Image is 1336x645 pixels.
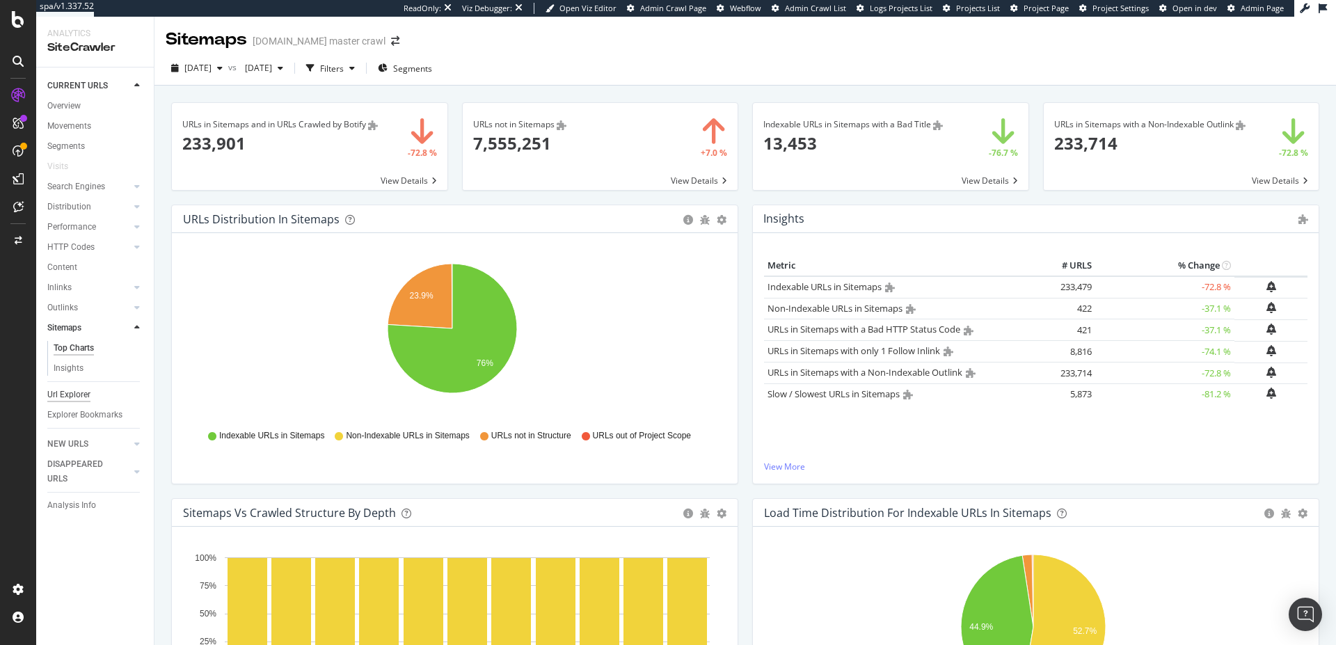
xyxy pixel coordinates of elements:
a: Open Viz Editor [546,3,617,14]
span: Indexable URLs in Sitemaps [219,430,324,442]
i: Admin [1236,120,1246,130]
div: Viz Debugger: [462,3,512,14]
i: Admin [903,390,913,399]
i: Admin [1298,214,1308,224]
div: Filters [320,63,344,74]
a: Sitemaps [47,321,130,335]
div: gear [717,215,726,225]
a: Performance [47,220,130,234]
div: bell-plus [1266,345,1276,356]
th: % Change [1095,255,1234,276]
div: bug [700,509,710,518]
text: 44.9% [969,622,993,632]
div: Analysis Info [47,498,96,513]
text: 100% [195,553,216,563]
div: Url Explorer [47,388,90,402]
span: URLs not in Structure [491,430,571,442]
div: bell-plus [1266,324,1276,335]
a: Projects List [943,3,1000,14]
div: Performance [47,220,96,234]
div: bell-plus [1266,367,1276,378]
div: Analytics [47,28,143,40]
div: arrow-right-arrow-left [391,36,399,46]
button: Filters [301,57,360,79]
div: URLs Distribution in Sitemaps [183,212,340,226]
div: Sitemaps [166,28,247,51]
td: -74.1 % [1095,341,1234,363]
button: Segments [372,57,438,79]
i: Admin [906,304,916,314]
a: URLs in Sitemaps with a Bad HTTP Status Code [768,323,960,335]
td: 5,873 [1040,383,1095,404]
div: bell-plus [1266,302,1276,313]
a: Webflow [717,3,761,14]
div: Explorer Bookmarks [47,408,122,422]
div: bug [1281,509,1291,518]
a: View More [764,461,1307,472]
div: SiteCrawler [47,40,143,56]
div: bug [700,215,710,225]
span: Segments [393,63,432,74]
a: URLs in Sitemaps with a Non-Indexable Outlink [768,366,962,379]
td: -37.1 % [1095,319,1234,341]
a: Url Explorer [47,388,144,402]
a: Non-Indexable URLs in Sitemaps [768,302,902,314]
a: Visits [47,159,82,174]
span: Open Viz Editor [559,3,617,13]
svg: A chart. [183,255,722,417]
div: circle-info [683,509,693,518]
td: 422 [1040,298,1095,319]
div: ReadOnly: [404,3,441,14]
text: 75% [200,581,216,591]
a: NEW URLS [47,437,130,452]
h4: Insights [763,209,804,228]
span: Admin Page [1241,3,1284,13]
i: Admin [966,368,976,378]
a: Search Engines [47,180,130,194]
div: Insights [54,361,83,376]
a: Movements [47,119,144,134]
button: [DATE] [239,57,289,79]
div: Movements [47,119,91,134]
a: Admin Page [1227,3,1284,14]
td: -81.2 % [1095,383,1234,404]
div: circle-info [683,215,693,225]
a: Outlinks [47,301,130,315]
a: Inlinks [47,280,130,295]
div: Visits [47,159,68,174]
td: 233,714 [1040,363,1095,384]
span: Projects List [956,3,1000,13]
span: Non-Indexable URLs in Sitemaps [346,430,469,442]
a: Indexable URLs in Sitemaps [768,280,882,293]
div: Segments [47,139,85,154]
span: Admin Crawl List [785,3,846,13]
a: Insights [54,361,144,376]
span: Logs Projects List [870,3,932,13]
span: Project Page [1024,3,1069,13]
a: Overview [47,99,144,113]
a: Top Charts [54,341,144,356]
a: Admin Crawl List [772,3,846,14]
span: 2025 Sep. 29th [184,62,212,74]
td: -37.1 % [1095,298,1234,319]
span: Admin Crawl Page [640,3,706,13]
div: Top Charts [54,341,94,356]
div: Outlinks [47,301,78,315]
a: Explorer Bookmarks [47,408,144,422]
a: Logs Projects List [857,3,932,14]
div: DISAPPEARED URLS [47,457,118,486]
text: 50% [200,609,216,619]
text: 76% [477,358,493,368]
td: -72.8 % [1095,363,1234,384]
div: Content [47,260,77,275]
div: bell-plus [1266,388,1276,399]
div: Overview [47,99,81,113]
a: Analysis Info [47,498,144,513]
div: Inlinks [47,280,72,295]
i: Admin [885,282,895,292]
a: Project Page [1010,3,1069,14]
a: Segments [47,139,144,154]
text: 52.7% [1073,627,1097,637]
div: Distribution [47,200,91,214]
i: Admin [933,120,943,130]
